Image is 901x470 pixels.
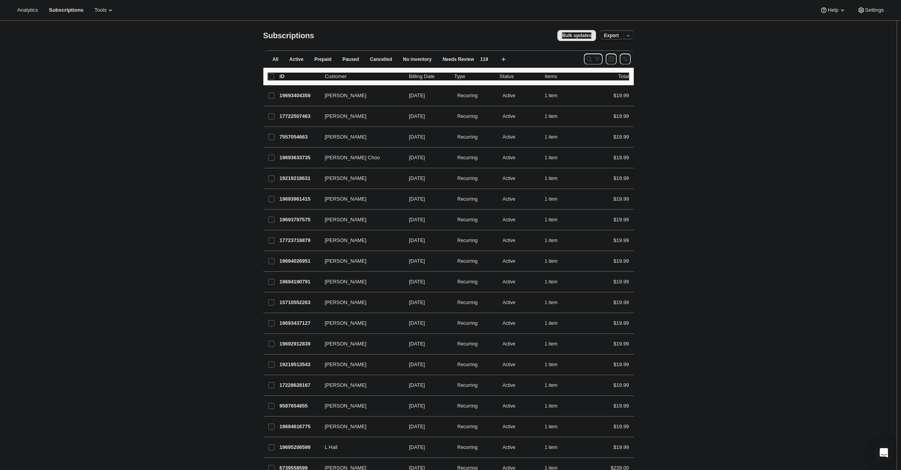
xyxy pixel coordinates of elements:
[280,257,319,265] p: 19694026951
[409,403,425,409] span: [DATE]
[853,5,889,16] button: Settings
[314,56,332,62] span: Prepaid
[503,237,516,244] span: Active
[614,175,629,181] span: $19.99
[503,403,516,409] span: Active
[320,214,398,226] button: [PERSON_NAME]
[503,341,516,347] span: Active
[545,196,558,202] span: 1 item
[370,56,392,62] span: Cancelled
[325,299,367,306] span: [PERSON_NAME]
[280,421,629,432] div: 19694616775[PERSON_NAME][DATE]SuccessRecurringSuccessActive1 item$19.99
[545,341,558,347] span: 1 item
[280,194,629,205] div: 19693961415[PERSON_NAME][DATE]SuccessRecurringSuccessActive1 item$19.99
[409,382,425,388] span: [DATE]
[90,5,119,16] button: Tools
[614,320,629,326] span: $19.99
[280,297,629,308] div: 15710552263[PERSON_NAME][DATE]SuccessRecurringSuccessActive1 item$19.99
[325,133,367,141] span: [PERSON_NAME]
[503,382,516,388] span: Active
[458,382,478,388] span: Recurring
[49,7,83,13] span: Subscriptions
[614,444,629,450] span: $19.99
[320,234,398,247] button: [PERSON_NAME]
[280,174,319,182] p: 19219218631
[409,424,425,429] span: [DATE]
[409,175,425,181] span: [DATE]
[320,276,398,288] button: [PERSON_NAME]
[454,73,493,80] div: Type
[545,361,558,368] span: 1 item
[545,155,558,161] span: 1 item
[545,256,566,267] button: 1 item
[545,237,558,244] span: 1 item
[280,338,629,349] div: 19692912839[PERSON_NAME][DATE]SuccessRecurringSuccessActive1 item$19.99
[409,444,425,450] span: [DATE]
[503,299,516,306] span: Active
[280,173,629,184] div: 19219218631[PERSON_NAME][DATE]SuccessRecurringSuccessActive1 item$19.99
[503,444,516,450] span: Active
[545,320,558,326] span: 1 item
[409,258,425,264] span: [DATE]
[280,443,319,451] p: 19695206599
[503,258,516,264] span: Active
[325,319,367,327] span: [PERSON_NAME]
[280,402,319,410] p: 9587654855
[280,90,629,101] div: 19693404359[PERSON_NAME][DATE]SuccessRecurringSuccessActive1 item$19.99
[618,73,629,80] p: Total
[545,424,558,430] span: 1 item
[320,441,398,454] button: L Hall
[325,443,338,451] span: L Hall
[320,358,398,371] button: [PERSON_NAME]
[458,424,478,430] span: Recurring
[320,151,398,164] button: [PERSON_NAME] Choo
[614,299,629,305] span: $19.99
[289,56,303,62] span: Active
[325,73,403,80] p: Customer
[545,173,566,184] button: 1 item
[865,7,884,13] span: Settings
[409,155,425,160] span: [DATE]
[44,5,88,16] button: Subscriptions
[320,172,398,185] button: [PERSON_NAME]
[409,237,425,243] span: [DATE]
[545,299,558,306] span: 1 item
[280,195,319,203] p: 19693961415
[497,54,510,65] button: Create new view
[12,5,43,16] button: Analytics
[320,131,398,143] button: [PERSON_NAME]
[325,216,367,224] span: [PERSON_NAME]
[409,217,425,223] span: [DATE]
[500,73,539,80] p: Status
[545,235,566,246] button: 1 item
[320,379,398,392] button: [PERSON_NAME]
[280,361,319,369] p: 19219513543
[280,73,629,80] div: IDCustomerBilling DateTypeStatusItemsTotal
[874,443,893,462] div: Open Intercom Messenger
[458,237,478,244] span: Recurring
[458,279,478,285] span: Recurring
[320,420,398,433] button: [PERSON_NAME]
[545,279,558,285] span: 1 item
[280,278,319,286] p: 19694190791
[545,401,566,411] button: 1 item
[503,155,516,161] span: Active
[503,196,516,202] span: Active
[614,361,629,367] span: $19.99
[614,93,629,98] span: $19.99
[503,175,516,182] span: Active
[614,237,629,243] span: $19.99
[503,93,516,99] span: Active
[409,341,425,347] span: [DATE]
[503,361,516,368] span: Active
[320,193,398,205] button: [PERSON_NAME]
[280,152,629,163] div: 19693633735[PERSON_NAME] Choo[DATE]SuccessRecurringSuccessActive1 item$19.99
[280,132,629,142] div: 7557054663[PERSON_NAME][DATE]SuccessRecurringSuccessActive1 item$19.99
[458,258,478,264] span: Recurring
[458,403,478,409] span: Recurring
[409,361,425,367] span: [DATE]
[280,318,629,329] div: 19693437127[PERSON_NAME][DATE]SuccessRecurringSuccessActive1 item$19.99
[545,382,558,388] span: 1 item
[443,56,474,62] span: Needs Review
[480,56,488,62] span: 119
